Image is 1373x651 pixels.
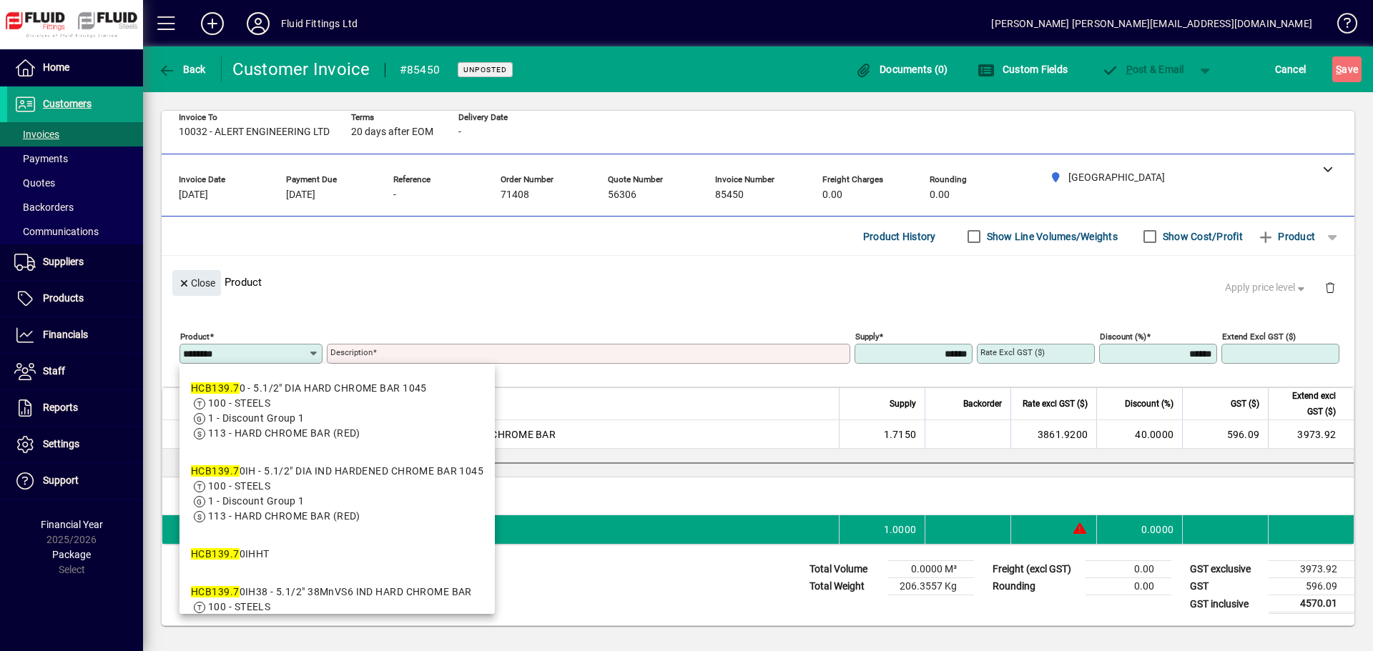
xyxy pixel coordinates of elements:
[43,98,92,109] span: Customers
[985,578,1086,595] td: Rounding
[501,189,529,201] span: 71408
[191,465,240,477] em: HCB139.7
[888,561,974,578] td: 0.0000 M³
[235,11,281,36] button: Profile
[884,522,917,537] span: 1.0000
[991,12,1312,35] div: [PERSON_NAME] [PERSON_NAME][EMAIL_ADDRESS][DOMAIN_NAME]
[281,12,358,35] div: Fluid Fittings Ltd
[7,244,143,280] a: Suppliers
[393,189,396,201] span: -
[191,548,240,560] em: HCB139.7
[43,474,79,486] span: Support
[191,382,240,394] em: HCB139.7
[1269,561,1354,578] td: 3973.92
[1182,420,1268,449] td: 596.09
[1183,595,1269,613] td: GST inclusive
[1332,56,1362,82] button: Save
[863,225,936,248] span: Product History
[286,189,315,201] span: [DATE]
[14,129,59,140] span: Invoices
[1219,275,1314,301] button: Apply price level
[7,146,143,171] a: Payments
[169,276,225,289] app-page-header-button: Close
[178,272,215,295] span: Close
[978,64,1068,75] span: Custom Fields
[984,229,1118,244] label: Show Line Volumes/Weights
[208,397,270,409] span: 100 - STEELS
[890,396,916,412] span: Supply
[822,189,842,201] span: 0.00
[463,65,507,74] span: Unposted
[208,477,1354,515] div: plus cut
[7,354,143,389] a: Staff
[191,464,483,479] div: 0IH - 5.1/2" DIA IND HARDENED CHROME BAR 1045
[400,59,441,81] div: #85450
[1023,396,1088,412] span: Rate excl GST ($)
[1126,64,1133,75] span: P
[1101,64,1184,75] span: ost & Email
[458,126,461,138] span: -
[963,396,1002,412] span: Backorder
[191,381,427,396] div: 0 - 5.1/2" DIA HARD CHROME BAR 1045
[1271,56,1310,82] button: Cancel
[1183,578,1269,595] td: GST
[190,11,235,36] button: Add
[179,189,208,201] span: [DATE]
[7,219,143,244] a: Communications
[351,126,433,138] span: 20 days after EOM
[888,578,974,595] td: 206.3557 Kg
[1183,561,1269,578] td: GST exclusive
[1327,3,1355,49] a: Knowledge Base
[1020,427,1088,442] div: 3861.9200
[179,452,495,535] mat-option: HCB139.70IH - 5.1/2" DIA IND HARDENED CHROME BAR 1045
[191,547,270,562] div: 0IHHT
[1225,280,1308,295] span: Apply price level
[208,427,360,439] span: 113 - HARD CHROME BAR (RED)
[41,519,103,530] span: Financial Year
[43,61,69,73] span: Home
[162,256,1354,308] div: Product
[180,332,210,342] mat-label: Product
[7,463,143,499] a: Support
[208,412,305,424] span: 1 - Discount Group 1
[1096,515,1182,544] td: 0.0000
[14,177,55,189] span: Quotes
[1222,332,1296,342] mat-label: Extend excl GST ($)
[1313,281,1347,294] app-page-header-button: Delete
[158,64,206,75] span: Back
[14,153,68,164] span: Payments
[1269,578,1354,595] td: 596.09
[1086,578,1171,595] td: 0.00
[52,549,91,560] span: Package
[179,535,495,573] mat-option: HCB139.70IHHT
[232,58,370,81] div: Customer Invoice
[855,332,879,342] mat-label: Supply
[208,480,270,492] span: 100 - STEELS
[1160,229,1243,244] label: Show Cost/Profit
[7,390,143,426] a: Reports
[179,126,330,138] span: 10032 - ALERT ENGINEERING LTD
[1275,58,1306,81] span: Cancel
[7,171,143,195] a: Quotes
[1094,56,1191,82] button: Post & Email
[802,578,888,595] td: Total Weight
[191,586,240,597] em: HCB139.7
[1336,64,1342,75] span: S
[1096,420,1182,449] td: 40.0000
[1268,420,1354,449] td: 3973.92
[43,438,79,449] span: Settings
[179,369,495,452] mat-option: HCB139.70 - 5.1/2" DIA HARD CHROME BAR 1045
[7,50,143,86] a: Home
[884,427,917,442] span: 1.7150
[43,402,78,413] span: Reports
[857,224,942,249] button: Product History
[980,347,1045,357] mat-label: Rate excl GST ($)
[985,561,1086,578] td: Freight (excl GST)
[43,292,84,304] span: Products
[1086,561,1171,578] td: 0.00
[974,56,1071,82] button: Custom Fields
[802,561,888,578] td: Total Volume
[1269,595,1354,613] td: 4570.01
[855,64,948,75] span: Documents (0)
[14,202,74,213] span: Backorders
